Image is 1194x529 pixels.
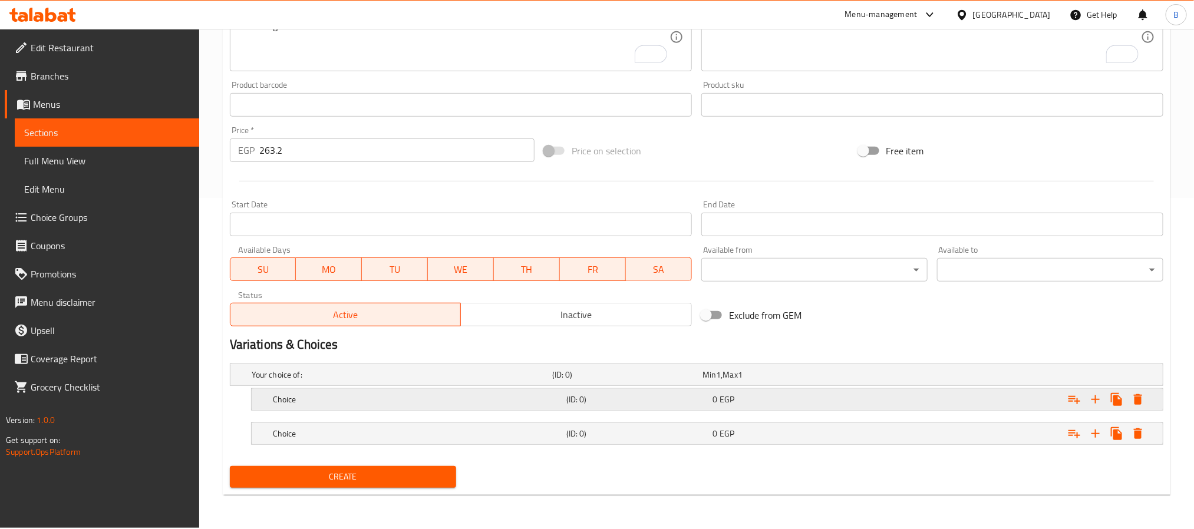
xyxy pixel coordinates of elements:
[631,261,687,278] span: SA
[31,41,190,55] span: Edit Restaurant
[1064,389,1085,410] button: Add choice group
[494,257,560,281] button: TH
[31,239,190,253] span: Coupons
[230,364,1163,385] div: Expand
[701,258,928,282] div: ​
[367,261,423,278] span: TU
[230,257,296,281] button: SU
[5,232,199,260] a: Coupons
[33,97,190,111] span: Menus
[238,143,255,157] p: EGP
[973,8,1051,21] div: [GEOGRAPHIC_DATA]
[37,412,55,428] span: 1.0.0
[702,367,716,382] span: Min
[710,9,1141,65] textarea: To enrich screen reader interactions, please activate Accessibility in Grammarly extension settings
[230,466,456,488] button: Create
[31,69,190,83] span: Branches
[252,389,1163,410] div: Expand
[31,295,190,309] span: Menu disclaimer
[701,93,1163,117] input: Please enter product sku
[31,267,190,281] span: Promotions
[937,258,1163,282] div: ​
[466,306,687,323] span: Inactive
[1064,423,1085,444] button: Add choice group
[31,380,190,394] span: Grocery Checklist
[5,316,199,345] a: Upsell
[428,257,494,281] button: WE
[273,428,562,439] h5: Choice
[5,34,199,62] a: Edit Restaurant
[845,8,918,22] div: Menu-management
[31,323,190,338] span: Upsell
[5,203,199,232] a: Choice Groups
[5,62,199,90] a: Branches
[238,9,669,65] textarea: To enrich screen reader interactions, please activate Accessibility in Grammarly extension settings
[460,303,692,326] button: Inactive
[235,306,457,323] span: Active
[31,352,190,366] span: Coverage Report
[259,138,535,162] input: Please enter price
[15,175,199,203] a: Edit Menu
[723,367,738,382] span: Max
[702,369,848,381] div: ,
[252,423,1163,444] div: Expand
[24,182,190,196] span: Edit Menu
[560,257,626,281] button: FR
[252,369,547,381] h5: Your choice of:
[552,369,698,381] h5: (ID: 0)
[15,118,199,147] a: Sections
[433,261,489,278] span: WE
[1173,8,1179,21] span: B
[566,394,708,405] h5: (ID: 0)
[15,147,199,175] a: Full Menu View
[5,260,199,288] a: Promotions
[6,432,60,448] span: Get support on:
[235,261,292,278] span: SU
[566,428,708,439] h5: (ID: 0)
[6,444,81,459] a: Support.OpsPlatform
[720,392,734,407] span: EGP
[565,261,621,278] span: FR
[301,261,357,278] span: MO
[362,257,428,281] button: TU
[713,392,718,407] span: 0
[273,394,562,405] h5: Choice
[230,303,461,326] button: Active
[1106,389,1127,410] button: Clone new choice
[24,154,190,168] span: Full Menu View
[572,144,641,158] span: Price on selection
[24,125,190,140] span: Sections
[5,90,199,118] a: Menus
[239,470,447,484] span: Create
[31,210,190,224] span: Choice Groups
[5,373,199,401] a: Grocery Checklist
[1127,423,1149,444] button: Delete Choice
[713,426,718,441] span: 0
[886,144,924,158] span: Free item
[296,257,362,281] button: MO
[729,308,802,322] span: Exclude from GEM
[716,367,721,382] span: 1
[230,336,1163,353] h2: Variations & Choices
[230,93,692,117] input: Please enter product barcode
[6,412,35,428] span: Version:
[5,345,199,373] a: Coverage Report
[5,288,199,316] a: Menu disclaimer
[738,367,743,382] span: 1
[1085,423,1106,444] button: Add new choice
[720,426,734,441] span: EGP
[626,257,692,281] button: SA
[1106,423,1127,444] button: Clone new choice
[499,261,555,278] span: TH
